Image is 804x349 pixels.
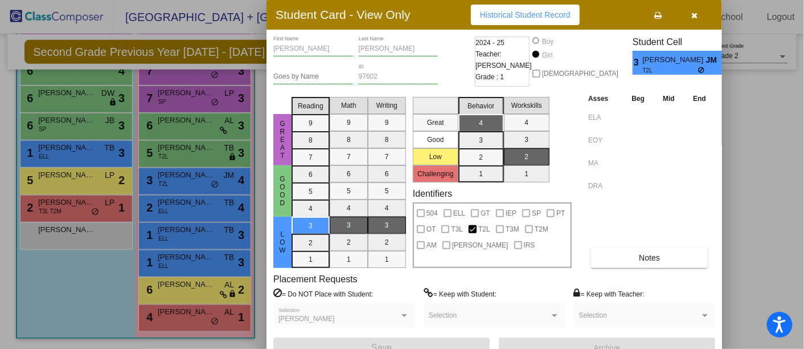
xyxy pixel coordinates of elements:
[478,222,490,236] span: T2L
[278,315,335,323] span: [PERSON_NAME]
[532,206,541,220] span: SP
[524,238,535,252] span: IRS
[722,56,732,70] span: 4
[654,92,684,105] th: Mid
[643,66,698,75] span: T2L
[591,247,708,268] button: Notes
[426,238,437,252] span: AM
[424,288,497,299] label: = Keep with Student:
[451,222,463,236] span: T3L
[413,188,452,199] label: Identifiers
[273,73,353,81] input: goes by name
[475,48,532,71] span: Teacher: [PERSON_NAME]
[273,274,358,285] label: Placement Requests
[471,5,580,25] button: Historical Student Record
[277,175,288,207] span: Good
[359,73,438,81] input: Enter ID
[684,92,715,105] th: End
[588,155,620,172] input: assessment
[276,7,411,22] h3: Student Card - View Only
[622,92,654,105] th: Beg
[706,54,722,66] span: JM
[277,230,288,254] span: Low
[277,120,288,160] span: Great
[633,56,642,70] span: 3
[633,36,732,47] h3: Student Cell
[542,50,553,60] div: Girl
[506,206,516,220] span: IEP
[506,222,519,236] span: T3M
[643,54,706,66] span: [PERSON_NAME]
[475,71,504,83] span: Grade : 1
[542,67,618,80] span: [DEMOGRAPHIC_DATA]
[480,10,571,19] span: Historical Student Record
[453,206,465,220] span: ELL
[585,92,622,105] th: Asses
[588,109,620,126] input: assessment
[426,206,438,220] span: 504
[556,206,565,220] span: PT
[452,238,508,252] span: [PERSON_NAME]
[639,253,660,262] span: Notes
[588,177,620,194] input: assessment
[481,206,490,220] span: GT
[426,222,436,236] span: OT
[574,288,645,299] label: = Keep with Teacher:
[273,288,373,299] label: = Do NOT Place with Student:
[475,37,504,48] span: 2024 - 25
[588,132,620,149] input: assessment
[542,36,554,47] div: Boy
[535,222,548,236] span: T2M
